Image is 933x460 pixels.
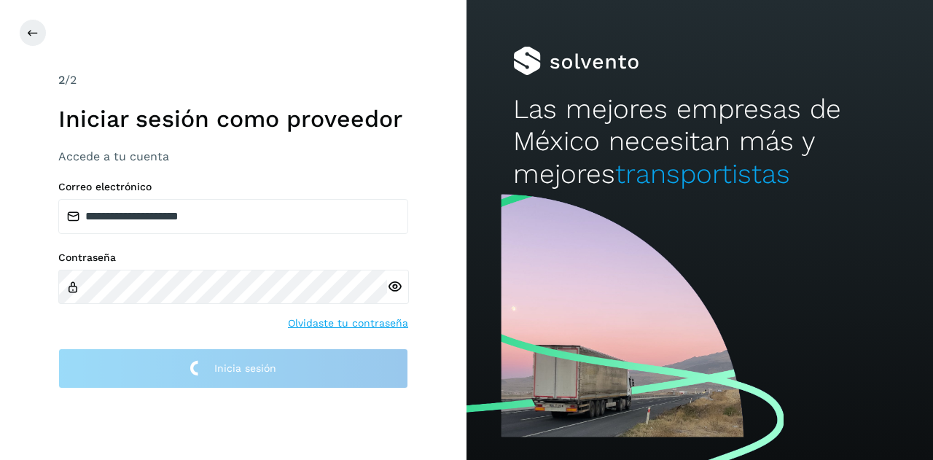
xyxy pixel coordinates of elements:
button: Inicia sesión [58,348,408,389]
h2: Las mejores empresas de México necesitan más y mejores [513,93,886,190]
a: Olvidaste tu contraseña [288,316,408,331]
span: 2 [58,73,65,87]
span: transportistas [615,158,790,190]
span: Inicia sesión [214,363,276,373]
div: /2 [58,71,408,89]
label: Contraseña [58,252,408,264]
label: Correo electrónico [58,181,408,193]
h1: Iniciar sesión como proveedor [58,105,408,133]
h3: Accede a tu cuenta [58,149,408,163]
